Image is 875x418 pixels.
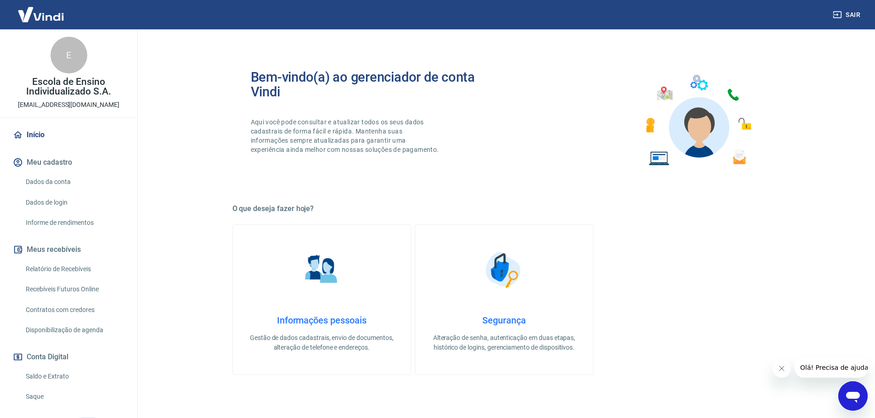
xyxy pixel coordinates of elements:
button: Meus recebíveis [11,240,126,260]
a: Início [11,125,126,145]
img: Vindi [11,0,71,28]
span: Olá! Precisa de ajuda? [6,6,77,14]
iframe: Mensagem da empresa [795,357,868,378]
a: Dados da conta [22,173,126,191]
a: Disponibilização de agenda [22,321,126,340]
button: Sair [831,6,864,23]
iframe: Botão para abrir a janela de mensagens [838,381,868,411]
p: [EMAIL_ADDRESS][DOMAIN_NAME] [18,100,119,110]
img: Informações pessoais [299,247,344,293]
h4: Informações pessoais [248,315,396,326]
a: SegurançaSegurançaAlteração de senha, autenticação em duas etapas, histórico de logins, gerenciam... [415,224,593,375]
a: Dados de login [22,193,126,212]
a: Contratos com credores [22,301,126,319]
a: Informe de rendimentos [22,213,126,232]
div: E [51,37,87,73]
p: Escola de Ensino Individualizado S.A. [7,77,130,96]
a: Informações pessoaisInformações pessoaisGestão de dados cadastrais, envio de documentos, alteraçã... [232,224,411,375]
h4: Segurança [430,315,578,326]
img: Segurança [481,247,527,293]
a: Saque [22,387,126,406]
button: Conta Digital [11,347,126,367]
p: Alteração de senha, autenticação em duas etapas, histórico de logins, gerenciamento de dispositivos. [430,333,578,352]
iframe: Fechar mensagem [773,359,791,378]
a: Recebíveis Futuros Online [22,280,126,299]
button: Meu cadastro [11,152,126,173]
a: Relatório de Recebíveis [22,260,126,279]
h2: Bem-vindo(a) ao gerenciador de conta Vindi [251,70,504,99]
p: Gestão de dados cadastrais, envio de documentos, alteração de telefone e endereços. [248,333,396,352]
a: Saldo e Extrato [22,367,126,386]
h5: O que deseja fazer hoje? [232,204,776,213]
img: Imagem de um avatar masculino com diversos icones exemplificando as funcionalidades do gerenciado... [638,70,758,171]
p: Aqui você pode consultar e atualizar todos os seus dados cadastrais de forma fácil e rápida. Mant... [251,117,441,154]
